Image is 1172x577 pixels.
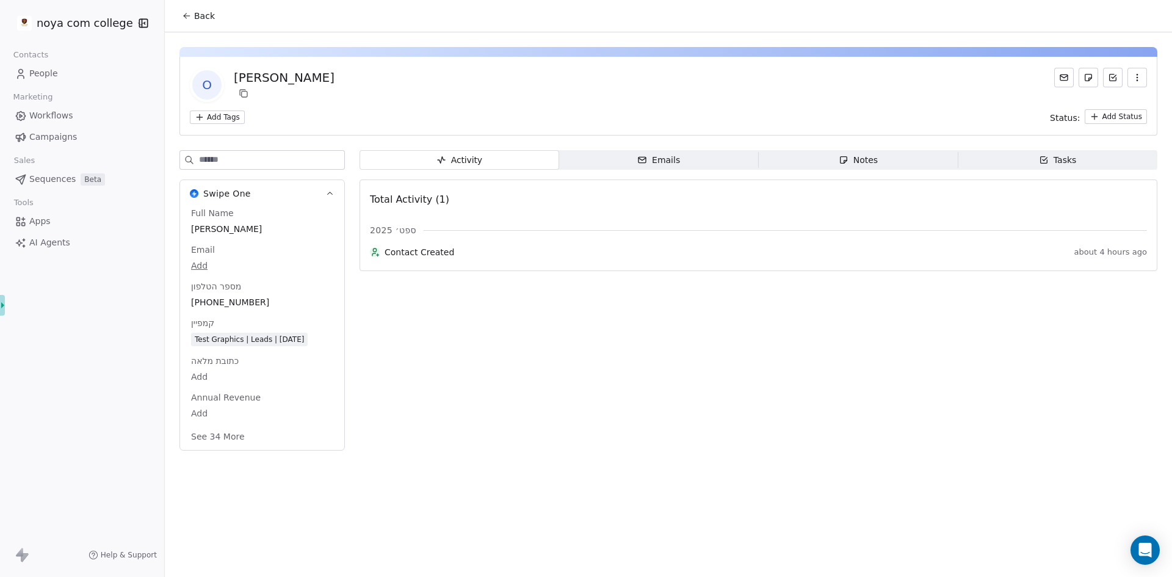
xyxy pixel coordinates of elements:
[10,211,154,231] a: Apps
[180,180,344,207] button: Swipe OneSwipe One
[10,64,154,84] a: People
[1074,247,1147,257] span: about 4 hours ago
[29,131,77,143] span: Campaigns
[1130,535,1160,565] div: Open Intercom Messenger
[17,16,32,31] img: %C3%97%C2%9C%C3%97%C2%95%C3%97%C2%92%C3%97%C2%95%20%C3%97%C2%9E%C3%97%C2%9B%C3%97%C2%9C%C3%97%C2%...
[189,355,241,367] span: כתובת מלאה
[1085,109,1147,124] button: Add Status
[9,151,40,170] span: Sales
[29,173,76,186] span: Sequences
[180,207,344,450] div: Swipe OneSwipe One
[81,173,105,186] span: Beta
[203,187,251,200] span: Swipe One
[385,246,1069,258] span: Contact Created
[190,111,245,124] button: Add Tags
[10,106,154,126] a: Workflows
[189,317,217,329] span: קמפיין
[637,154,680,167] div: Emails
[1039,154,1077,167] div: Tasks
[10,169,154,189] a: SequencesBeta
[191,259,333,272] span: Add
[191,407,333,419] span: Add
[189,391,263,404] span: Annual Revenue
[8,46,54,64] span: Contacts
[191,223,333,235] span: [PERSON_NAME]
[37,15,133,31] span: noya com college
[184,426,252,448] button: See 34 More
[194,10,215,22] span: Back
[89,550,157,560] a: Help & Support
[101,550,157,560] span: Help & Support
[175,5,222,27] button: Back
[8,88,58,106] span: Marketing
[839,154,878,167] div: Notes
[189,244,217,256] span: Email
[370,224,416,236] span: ספט׳ 2025
[191,296,333,308] span: [PHONE_NUMBER]
[195,333,304,346] div: Test Graphics | Leads | [DATE]
[29,215,51,228] span: Apps
[9,194,38,212] span: Tools
[191,371,333,383] span: Add
[29,109,73,122] span: Workflows
[29,236,70,249] span: AI Agents
[29,67,58,80] span: People
[10,233,154,253] a: AI Agents
[10,127,154,147] a: Campaigns
[189,280,244,292] span: מספר הטלפון
[192,70,222,100] span: O
[234,69,335,86] div: [PERSON_NAME]
[370,194,449,205] span: Total Activity (1)
[1050,112,1080,124] span: Status:
[15,13,130,34] button: noya com college
[189,207,236,219] span: Full Name
[190,189,198,198] img: Swipe One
